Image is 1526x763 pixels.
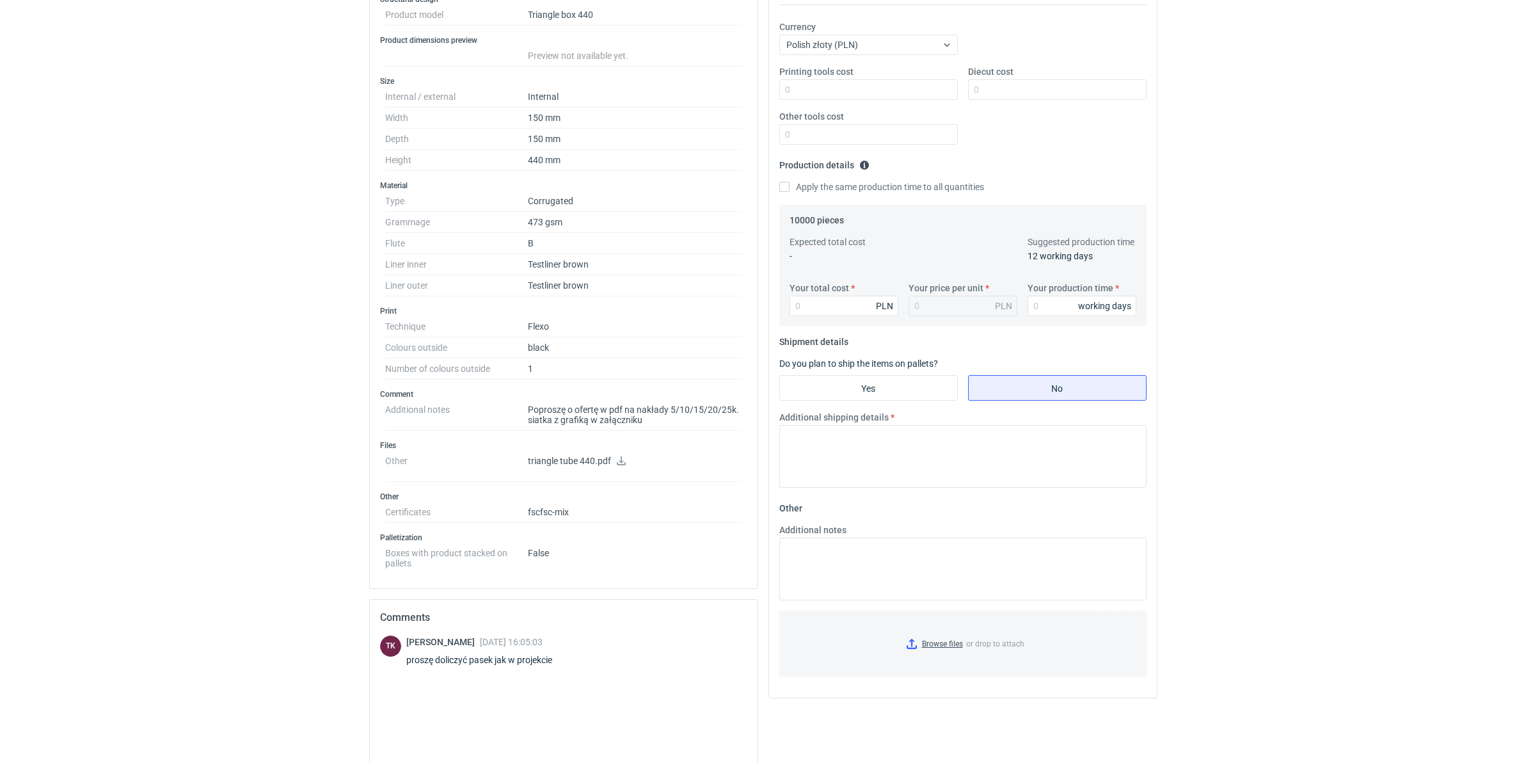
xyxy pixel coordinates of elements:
dt: Technique [385,316,528,337]
dt: Type [385,191,528,212]
dd: 473 gsm [528,212,742,233]
dd: fsc fsc-mix [528,502,742,523]
label: Additional shipping details [779,411,889,424]
h2: Comments [380,610,747,625]
dt: Width [385,108,528,129]
dd: 150 mm [528,129,742,150]
p: 12 working days [1028,250,1136,262]
dd: black [528,337,742,358]
label: Yes [779,375,958,401]
h3: Comment [380,389,747,399]
div: PLN [876,300,893,312]
label: Your price per unit [909,282,983,294]
legend: Other [779,498,802,513]
div: PLN [995,300,1012,312]
div: working days [1078,300,1131,312]
dt: Additional notes [385,399,528,431]
h3: Palletization [380,533,747,543]
p: - [790,250,898,262]
p: triangle tube 440.pdf [528,456,742,467]
span: [DATE] 16:05:03 [480,637,543,647]
dt: Height [385,150,528,171]
label: Other tools cost [779,110,844,123]
dt: Depth [385,129,528,150]
span: Polish złoty (PLN) [786,40,858,50]
dd: Testliner brown [528,275,742,296]
h3: Material [380,181,747,191]
label: Do you plan to ship the items on pallets? [779,358,938,369]
input: 0 [968,79,1147,100]
dt: Colours outside [385,337,528,358]
label: Your production time [1028,282,1113,294]
div: proszę doliczyć pasek jak w projekcie [406,654,568,666]
input: 0 [779,79,958,100]
dt: Certificates [385,502,528,523]
dd: B [528,233,742,254]
dd: 150 mm [528,108,742,129]
dd: Poproszę o ofertę w pdf na nakłady 5/10/15/20/25k. siatka z grafiką w załączniku [528,399,742,431]
dd: Flexo [528,316,742,337]
dt: Number of colours outside [385,358,528,380]
dt: Liner inner [385,254,528,275]
dt: Liner outer [385,275,528,296]
dd: Internal [528,86,742,108]
label: Your total cost [790,282,849,294]
dt: Flute [385,233,528,254]
dd: 440 mm [528,150,742,171]
label: Additional notes [779,524,846,536]
figcaption: TK [380,636,401,657]
span: [PERSON_NAME] [406,637,480,647]
label: Currency [779,20,816,33]
dt: Grammage [385,212,528,233]
label: Printing tools cost [779,65,854,78]
dt: Boxes with product stacked on pallets [385,543,528,568]
h3: Files [380,440,747,451]
input: 0 [1028,296,1136,316]
input: 0 [790,296,898,316]
label: Apply the same production time to all quantities [779,181,984,193]
label: or drop to attach [780,611,1146,677]
dd: 1 [528,358,742,380]
input: 0 [779,124,958,145]
h3: Print [380,306,747,316]
h3: Product dimensions preview [380,35,747,45]
label: No [968,375,1147,401]
dt: Other [385,451,528,482]
legend: Shipment details [779,332,848,347]
dd: Testliner brown [528,254,742,275]
label: Diecut cost [968,65,1013,78]
h3: Size [380,76,747,86]
dd: False [528,543,742,568]
legend: Production details [779,155,870,170]
legend: 10000 pieces [790,210,844,225]
h3: Other [380,492,747,502]
dd: Triangle box 440 [528,4,742,26]
dt: Product model [385,4,528,26]
div: Tomasz Kubiak [380,636,401,657]
label: Suggested production time [1028,236,1134,248]
dt: Internal / external [385,86,528,108]
dd: Corrugated [528,191,742,212]
span: Preview not available yet. [528,51,628,61]
label: Expected total cost [790,236,866,248]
